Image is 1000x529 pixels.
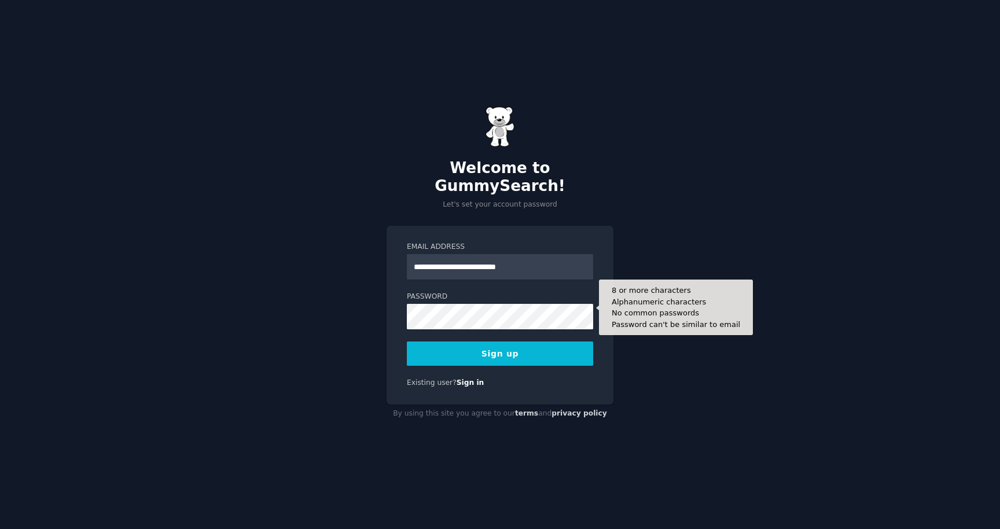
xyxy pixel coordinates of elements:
[407,242,593,252] label: Email Address
[552,409,607,417] a: privacy policy
[457,379,484,387] a: Sign in
[515,409,538,417] a: terms
[486,106,514,147] img: Gummy Bear
[387,405,613,423] div: By using this site you agree to our and
[407,341,593,366] button: Sign up
[407,292,593,302] label: Password
[407,379,457,387] span: Existing user?
[387,159,613,196] h2: Welcome to GummySearch!
[387,200,613,210] p: Let's set your account password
